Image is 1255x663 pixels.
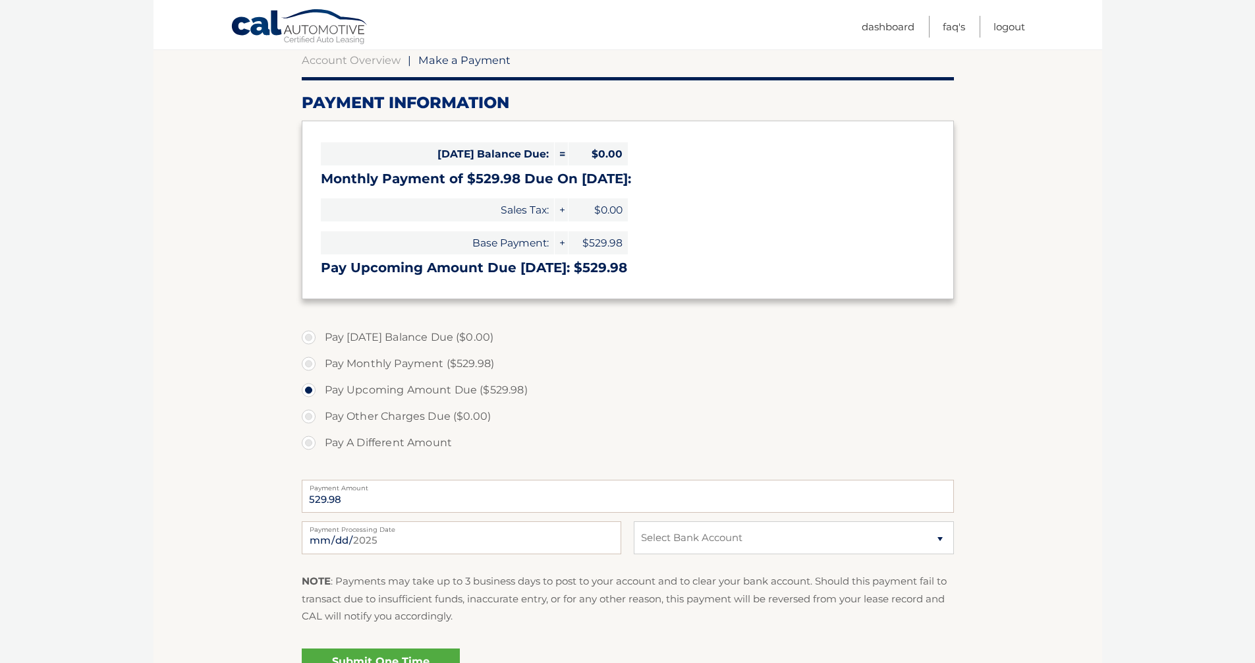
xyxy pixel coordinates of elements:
[569,142,628,165] span: $0.00
[302,521,621,554] input: Payment Date
[321,231,554,254] span: Base Payment:
[321,198,554,221] span: Sales Tax:
[321,260,935,276] h3: Pay Upcoming Amount Due [DATE]: $529.98
[302,53,401,67] a: Account Overview
[302,93,954,113] h2: Payment Information
[302,480,954,490] label: Payment Amount
[302,351,954,377] label: Pay Monthly Payment ($529.98)
[231,9,369,47] a: Cal Automotive
[408,53,411,67] span: |
[302,324,954,351] label: Pay [DATE] Balance Due ($0.00)
[555,142,568,165] span: =
[302,430,954,456] label: Pay A Different Amount
[943,16,965,38] a: FAQ's
[418,53,511,67] span: Make a Payment
[302,521,621,532] label: Payment Processing Date
[302,377,954,403] label: Pay Upcoming Amount Due ($529.98)
[302,573,954,625] p: : Payments may take up to 3 business days to post to your account and to clear your bank account....
[569,198,628,221] span: $0.00
[862,16,914,38] a: Dashboard
[993,16,1025,38] a: Logout
[302,575,331,587] strong: NOTE
[569,231,628,254] span: $529.98
[302,403,954,430] label: Pay Other Charges Due ($0.00)
[321,142,554,165] span: [DATE] Balance Due:
[302,480,954,513] input: Payment Amount
[555,198,568,221] span: +
[555,231,568,254] span: +
[321,171,935,187] h3: Monthly Payment of $529.98 Due On [DATE]:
